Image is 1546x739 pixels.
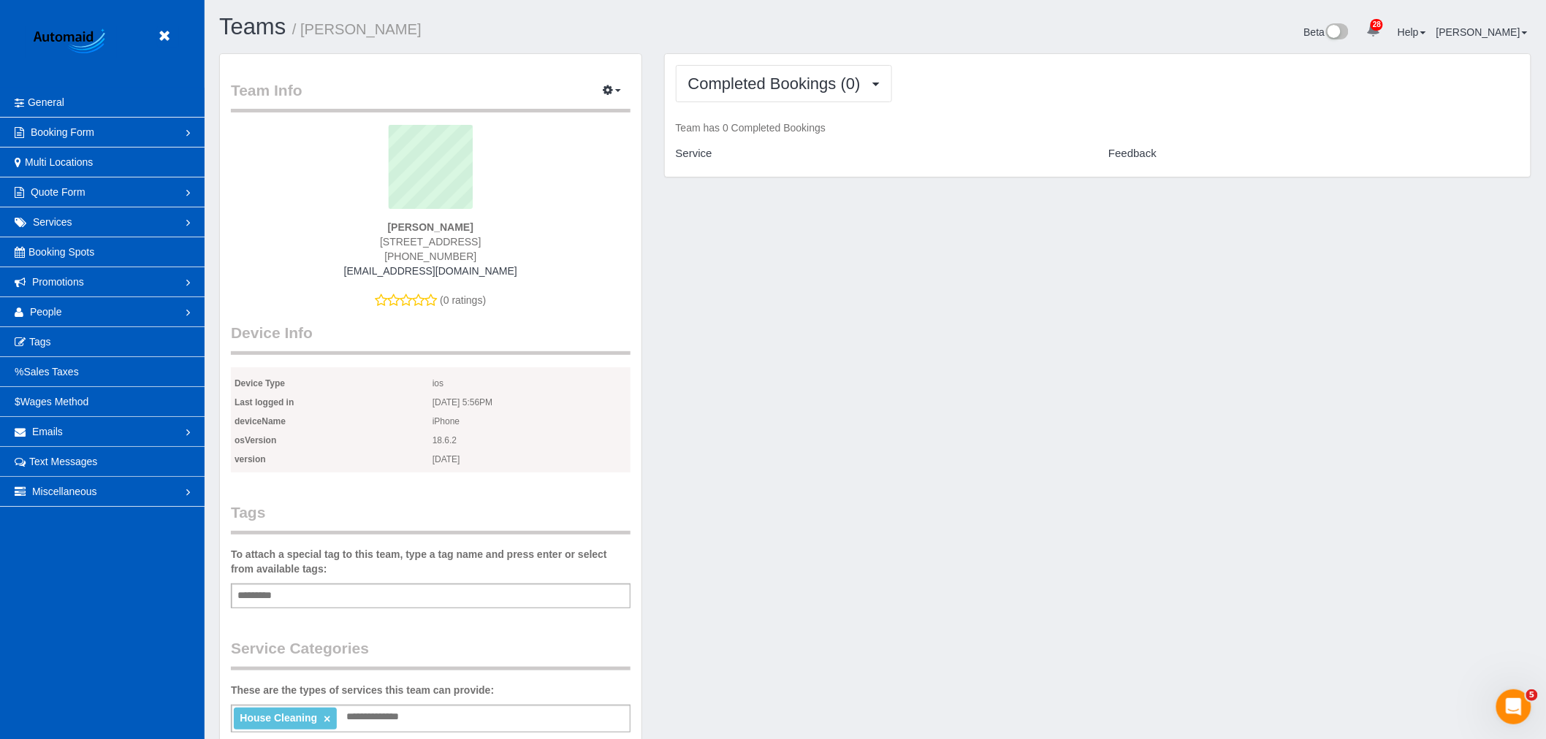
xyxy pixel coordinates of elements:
[380,236,481,248] span: [STREET_ADDRESS]
[26,26,117,58] img: Automaid Logo
[1526,689,1538,701] span: 5
[30,306,62,318] span: People
[433,393,631,412] span: [DATE] 5:56PM
[235,454,266,464] b: version
[433,374,631,393] span: ios
[31,186,85,198] span: Quote Form
[231,683,494,697] label: These are the types of services this team can provide:
[231,547,631,576] label: To attach a special tag to this team, type a tag name and press enter or select from available tags:
[1108,148,1520,160] h4: Feedback
[324,713,330,725] a: ×
[28,246,94,258] span: Booking Spots
[29,336,51,348] span: Tags
[292,21,422,37] small: / [PERSON_NAME]
[33,216,72,228] span: Services
[344,265,517,277] a: [EMAIL_ADDRESS][DOMAIN_NAME]
[231,125,631,322] div: (0 ratings)
[1325,23,1349,42] img: New interface
[388,221,473,233] strong: [PERSON_NAME]
[235,397,294,407] b: Last logged in
[32,426,63,437] span: Emails
[1496,689,1531,724] iframe: Intercom live chat
[433,450,631,469] span: [DATE]
[1436,26,1528,38] a: [PERSON_NAME]
[688,74,868,93] span: Completed Bookings (0)
[433,412,631,431] span: iPhone
[231,637,631,670] legend: Service Categories
[235,416,286,426] b: deviceName
[23,366,78,378] span: Sales Taxes
[1304,26,1349,38] a: Beta
[1359,15,1387,47] a: 28
[20,396,89,407] span: Wages Method
[1398,26,1426,38] a: Help
[235,378,285,388] b: Device Type
[25,156,93,168] span: Multi Locations
[676,65,892,102] button: Completed Bookings (0)
[433,431,631,450] span: 18.6.2
[29,456,97,467] span: Text Messages
[32,276,84,288] span: Promotions
[28,96,64,108] span: General
[235,435,276,445] b: osVersion
[231,80,631,112] legend: Team Info
[1371,19,1383,31] span: 28
[31,126,94,138] span: Booking Form
[676,120,1520,135] p: Team has 0 Completed Bookings
[676,148,1087,160] h4: Service
[32,486,97,497] span: Miscellaneous
[231,502,631,535] legend: Tags
[240,712,317,724] span: House Cleaning
[219,14,286,39] a: Teams
[384,250,476,262] span: [PHONE_NUMBER]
